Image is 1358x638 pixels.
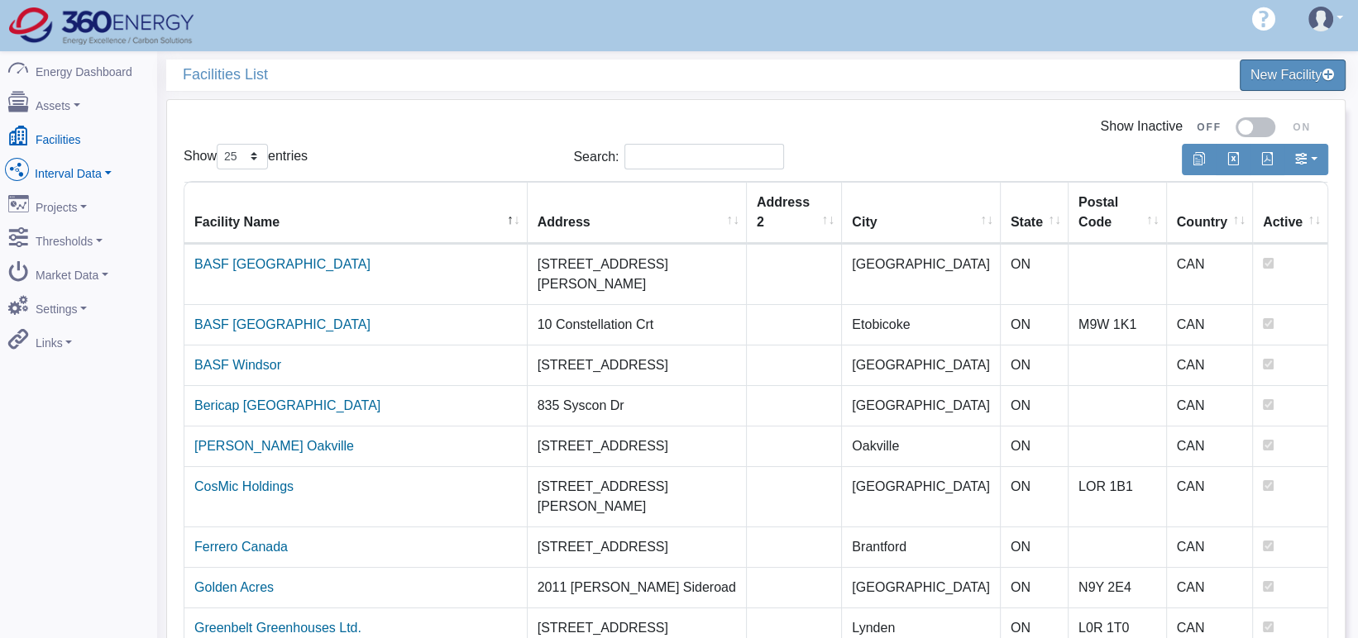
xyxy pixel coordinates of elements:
div: Show Inactive [184,117,1328,137]
td: [GEOGRAPHIC_DATA] [842,385,1001,426]
td: [GEOGRAPHIC_DATA] [842,466,1001,526]
a: Bericap [GEOGRAPHIC_DATA] [194,398,380,412]
label: Show entries [184,144,308,169]
td: [STREET_ADDRESS][PERSON_NAME] [528,244,747,304]
td: CAN [1167,526,1253,567]
td: ON [1001,244,1069,304]
td: [STREET_ADDRESS][PERSON_NAME] [528,466,747,526]
td: CAN [1167,426,1253,466]
a: BASF Windsor [194,358,281,372]
td: 2011 [PERSON_NAME] Sideroad [528,567,747,607]
td: CAN [1167,466,1253,526]
td: Oakville [842,426,1001,466]
th: State : activate to sort column ascending [1001,182,1069,244]
td: 835 Syscon Dr [528,385,747,426]
td: ON [1001,304,1069,345]
td: M9W 1K1 [1069,304,1167,345]
th: Address : activate to sort column ascending [528,182,747,244]
button: Copy to clipboard [1182,144,1217,175]
th: City : activate to sort column ascending [842,182,1001,244]
th: Address 2 : activate to sort column ascending [747,182,842,244]
td: [STREET_ADDRESS] [528,426,747,466]
td: ON [1001,466,1069,526]
td: Etobicoke [842,304,1001,345]
a: [PERSON_NAME] Oakville [194,439,354,453]
td: ON [1001,426,1069,466]
th: Country : activate to sort column ascending [1167,182,1253,244]
td: N9Y 2E4 [1069,567,1167,607]
a: BASF [GEOGRAPHIC_DATA] [194,257,371,271]
a: Greenbelt Greenhouses Ltd. [194,621,361,635]
td: CAN [1167,345,1253,385]
td: [GEOGRAPHIC_DATA] [842,244,1001,304]
a: New Facility [1240,60,1346,91]
td: ON [1001,345,1069,385]
a: Golden Acres [194,580,274,594]
td: [STREET_ADDRESS] [528,526,747,567]
a: CosMic Holdings [194,479,294,493]
img: user-3.svg [1308,7,1333,31]
td: CAN [1167,567,1253,607]
td: ON [1001,526,1069,567]
span: Facilities List [183,60,764,90]
button: Generate PDF [1250,144,1284,175]
th: Facility Name : activate to sort column descending [184,182,528,244]
td: Brantford [842,526,1001,567]
td: [STREET_ADDRESS] [528,345,747,385]
button: Show/Hide Columns [1284,144,1328,175]
input: Search: [624,144,784,169]
button: Export to Excel [1216,144,1250,175]
select: Showentries [217,144,268,169]
td: ON [1001,567,1069,607]
td: [GEOGRAPHIC_DATA] [842,567,1001,607]
td: [GEOGRAPHIC_DATA] [842,345,1001,385]
a: Ferrero Canada [194,540,288,554]
td: CAN [1167,304,1253,345]
td: ON [1001,385,1069,426]
td: 10 Constellation Crt [528,304,747,345]
td: CAN [1167,244,1253,304]
td: CAN [1167,385,1253,426]
a: BASF [GEOGRAPHIC_DATA] [194,317,371,331]
th: Postal Code : activate to sort column ascending [1069,182,1167,244]
th: Active : activate to sort column ascending [1253,182,1327,244]
label: Search: [573,144,784,169]
td: LOR 1B1 [1069,466,1167,526]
